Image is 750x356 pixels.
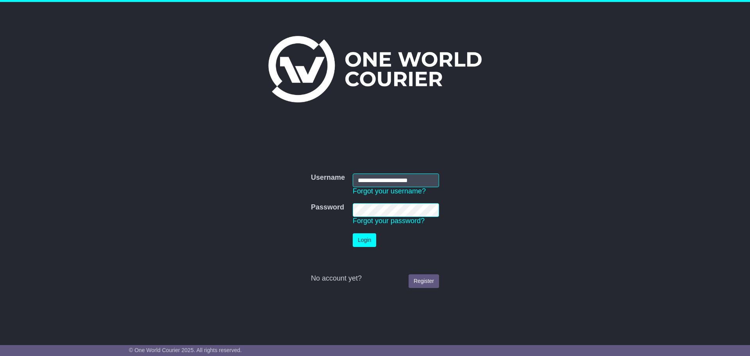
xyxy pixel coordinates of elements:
div: No account yet? [311,274,439,283]
label: Username [311,174,345,182]
a: Forgot your password? [353,217,425,225]
button: Login [353,233,376,247]
a: Forgot your username? [353,187,426,195]
label: Password [311,203,344,212]
span: © One World Courier 2025. All rights reserved. [129,347,242,353]
a: Register [409,274,439,288]
img: One World [268,36,482,102]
